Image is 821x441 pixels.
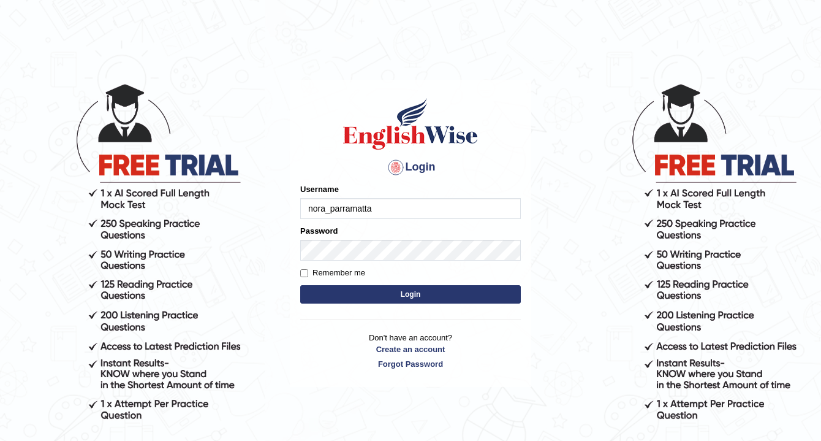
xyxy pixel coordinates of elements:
[300,267,365,279] label: Remember me
[300,343,521,355] a: Create an account
[300,183,339,195] label: Username
[300,285,521,304] button: Login
[300,358,521,370] a: Forgot Password
[300,158,521,177] h4: Login
[300,225,338,237] label: Password
[300,332,521,370] p: Don't have an account?
[341,96,480,151] img: Logo of English Wise sign in for intelligent practice with AI
[300,269,308,277] input: Remember me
